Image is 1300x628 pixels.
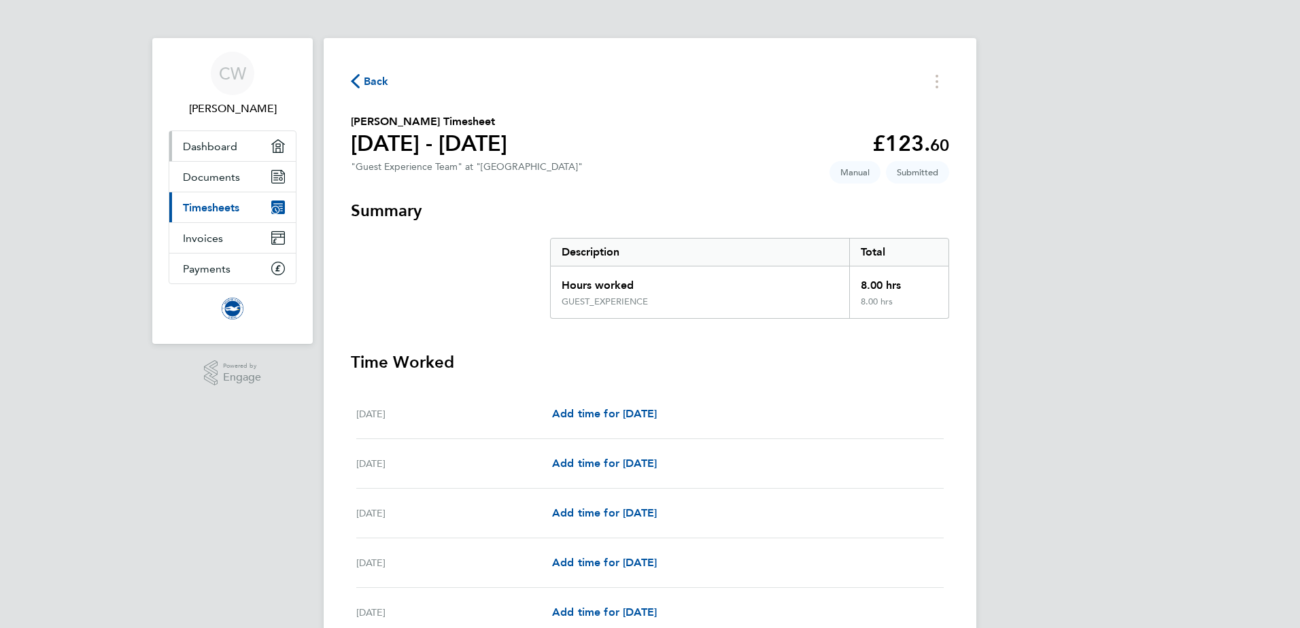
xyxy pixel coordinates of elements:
[925,71,949,92] button: Timesheets Menu
[169,52,296,117] a: CW[PERSON_NAME]
[552,406,657,422] a: Add time for [DATE]
[356,505,552,521] div: [DATE]
[849,239,948,266] div: Total
[356,604,552,621] div: [DATE]
[351,351,949,373] h3: Time Worked
[183,262,230,275] span: Payments
[872,130,949,156] app-decimal: £123.
[351,130,507,157] h1: [DATE] - [DATE]
[351,73,389,90] button: Back
[356,406,552,422] div: [DATE]
[169,131,296,161] a: Dashboard
[551,266,849,296] div: Hours worked
[552,506,657,519] span: Add time for [DATE]
[351,161,583,173] div: "Guest Experience Team" at "[GEOGRAPHIC_DATA]"
[169,192,296,222] a: Timesheets
[219,65,246,82] span: CW
[169,162,296,192] a: Documents
[552,556,657,569] span: Add time for [DATE]
[169,101,296,117] span: Corinna Wander
[552,455,657,472] a: Add time for [DATE]
[223,360,261,372] span: Powered by
[152,38,313,344] nav: Main navigation
[550,238,949,319] div: Summary
[551,239,849,266] div: Description
[356,555,552,571] div: [DATE]
[930,135,949,155] span: 60
[351,200,949,222] h3: Summary
[849,266,948,296] div: 8.00 hrs
[351,114,507,130] h2: [PERSON_NAME] Timesheet
[183,140,237,153] span: Dashboard
[552,505,657,521] a: Add time for [DATE]
[552,606,657,618] span: Add time for [DATE]
[169,254,296,283] a: Payments
[849,296,948,318] div: 8.00 hrs
[183,171,240,184] span: Documents
[829,161,880,184] span: This timesheet was manually created.
[356,455,552,472] div: [DATE]
[552,604,657,621] a: Add time for [DATE]
[886,161,949,184] span: This timesheet is Submitted.
[552,457,657,470] span: Add time for [DATE]
[552,407,657,420] span: Add time for [DATE]
[204,360,262,386] a: Powered byEngage
[183,232,223,245] span: Invoices
[364,73,389,90] span: Back
[223,372,261,383] span: Engage
[169,223,296,253] a: Invoices
[552,555,657,571] a: Add time for [DATE]
[169,298,296,319] a: Go to home page
[562,296,648,307] div: GUEST_EXPERIENCE
[183,201,239,214] span: Timesheets
[222,298,243,319] img: brightonandhovealbion-logo-retina.png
